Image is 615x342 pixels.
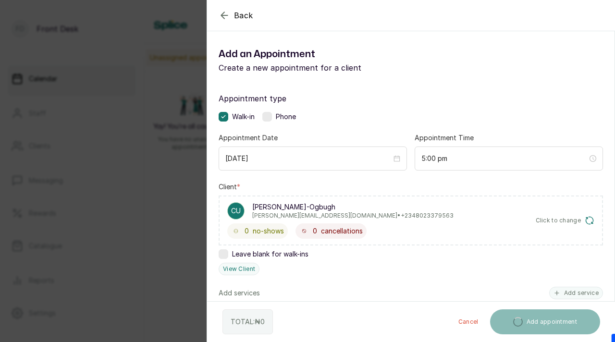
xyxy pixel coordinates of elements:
label: Appointment Date [219,133,278,143]
p: Add services [219,288,260,298]
span: Walk-in [232,112,255,122]
p: [PERSON_NAME]-Ogbugh [252,202,454,212]
span: Click to change [536,217,581,224]
label: Appointment Time [415,133,474,143]
span: cancellations [321,226,363,236]
span: 0 [260,318,265,326]
span: no-shows [253,226,284,236]
button: Cancel [451,309,486,334]
button: View Client [219,263,259,275]
label: Client [219,182,240,192]
span: 0 [313,226,317,236]
h1: Add an Appointment [219,47,411,62]
button: Add appointment [490,309,601,334]
button: Back [219,10,253,21]
span: Phone [276,112,296,122]
p: TOTAL: ₦ [231,317,265,327]
p: CU [231,206,241,216]
input: Select time [421,153,588,164]
button: Click to change [536,216,595,225]
input: Select date [225,153,392,164]
span: Back [234,10,253,21]
p: Create a new appointment for a client [219,62,411,73]
span: 0 [245,226,249,236]
button: Add service [549,287,603,299]
label: Appointment type [219,93,603,104]
span: Leave blank for walk-ins [232,249,308,259]
p: [PERSON_NAME][EMAIL_ADDRESS][DOMAIN_NAME] • +234 8023379563 [252,212,454,220]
